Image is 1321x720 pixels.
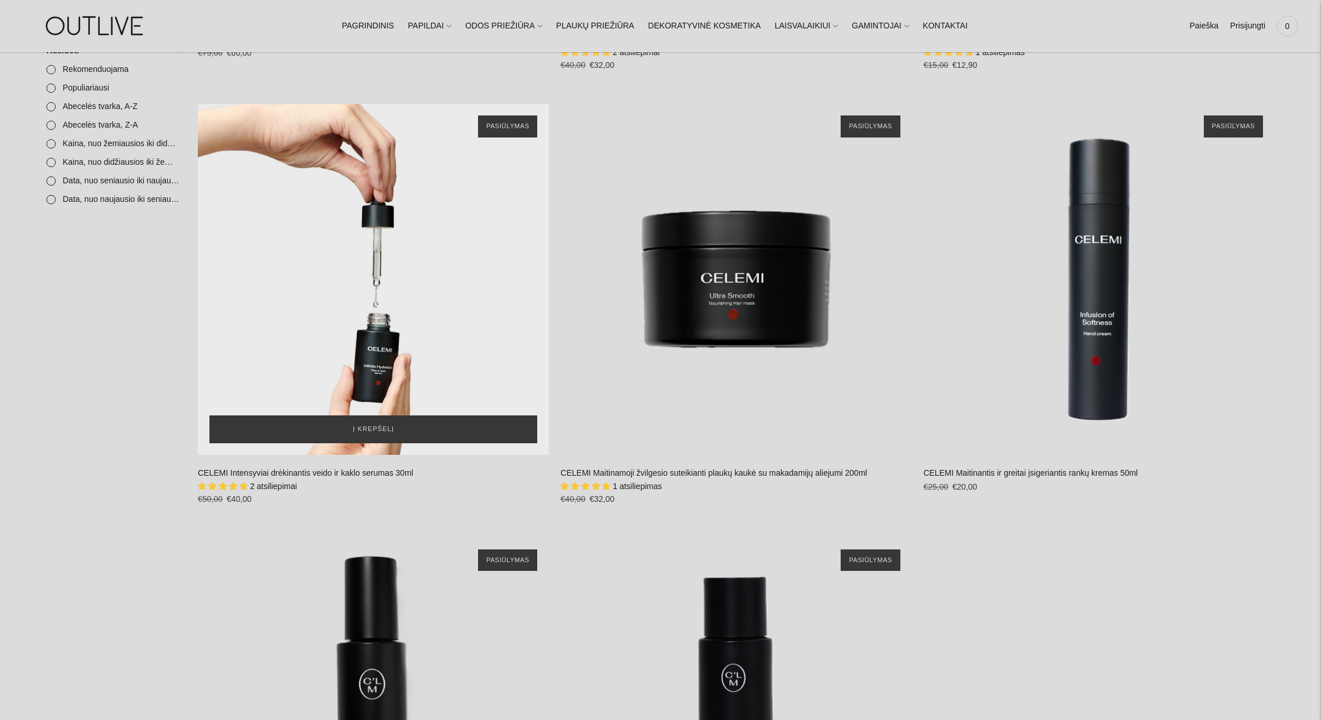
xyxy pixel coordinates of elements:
span: 5.00 stars [560,482,613,491]
span: €20,00 [952,482,977,491]
a: CELEMI Intensyviai drėkinantis veido ir kaklo serumas 30ml [198,104,549,455]
span: Į krepšelį [353,424,394,435]
img: OUTLIVE [23,6,168,46]
a: Rekomenduojama [39,60,186,79]
a: Populiariausi [39,79,186,97]
span: €60,00 [227,48,252,57]
span: €32,00 [589,60,614,70]
s: €50,00 [198,494,223,504]
button: Į krepšelį [209,415,537,443]
a: PLAUKŲ PRIEŽIŪRA [556,13,635,39]
span: 2 atsiliepimai [613,48,660,57]
span: €12,90 [952,60,977,70]
span: 1 atsiliepimas [613,482,662,491]
span: 1 atsiliepimas [976,48,1025,57]
a: Data, nuo seniausio iki naujausio [39,172,186,190]
a: PAGRINDINIS [342,13,394,39]
a: Data, nuo naujausio iki seniausio [39,190,186,209]
a: PAPILDAI [408,13,451,39]
a: Abecelės tvarka, A-Z [39,97,186,116]
s: €40,00 [560,60,585,70]
a: LAISVALAIKIUI [774,13,838,39]
a: ODOS PRIEŽIŪRA [465,13,542,39]
a: CELEMI Maitinamoji žvilgesio suteikianti plaukų kaukė su makadamijų aliejumi 200ml [560,104,911,455]
a: Paieška [1189,13,1218,39]
a: KONTAKTAI [923,13,968,39]
a: CELEMI Maitinantis ir greitai įsigeriantis rankų kremas 50ml [924,104,1275,455]
span: €32,00 [589,494,614,504]
span: €40,00 [227,494,252,504]
a: Kaina, nuo žemiausios iki didžiausios [39,135,186,153]
a: CELEMI Intensyviai drėkinantis veido ir kaklo serumas 30ml [198,468,413,477]
span: 5.00 stars [924,48,976,57]
a: GAMINTOJAI [852,13,909,39]
s: €15,00 [924,60,949,70]
span: 0 [1279,18,1295,34]
s: €40,00 [560,494,585,504]
a: CELEMI Maitinamoji žvilgesio suteikianti plaukų kaukė su makadamijų aliejumi 200ml [560,468,867,477]
a: CELEMI Maitinantis ir greitai įsigeriantis rankų kremas 50ml [924,468,1138,477]
a: Abecelės tvarka, Z-A [39,116,186,135]
a: 0 [1277,13,1298,39]
a: Prisijungti [1230,13,1265,39]
s: €25,00 [924,482,949,491]
span: 2 atsiliepimai [250,482,297,491]
a: Kaina, nuo didžiausios iki žemiausios [39,153,186,172]
s: €75,00 [198,48,223,57]
span: 5.00 stars [560,48,613,57]
span: 5.00 stars [198,482,250,491]
a: DEKORATYVINĖ KOSMETIKA [648,13,761,39]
